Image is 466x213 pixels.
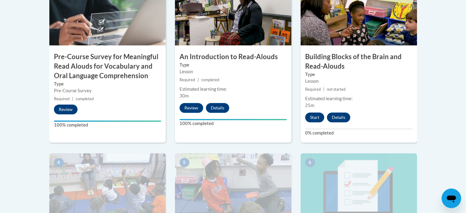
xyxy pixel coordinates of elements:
[72,97,73,101] span: |
[180,119,287,120] div: Your progress
[305,87,321,92] span: Required
[180,93,189,98] span: 30m
[305,103,314,108] span: 25m
[180,158,189,167] span: 5
[54,158,64,167] span: 4
[54,105,78,114] button: Review
[206,103,229,113] button: Details
[305,95,412,102] div: Estimated learning time:
[175,52,291,62] h3: An Introduction to Read-Alouds
[180,120,287,127] label: 100% completed
[49,52,166,80] h3: Pre-Course Survey for Meaningful Read Alouds for Vocabulary and Oral Language Comprehension
[54,120,161,122] div: Your progress
[180,103,203,113] button: Review
[441,188,461,208] iframe: Button to launch messaging window
[54,122,161,128] label: 100% completed
[54,97,70,101] span: Required
[180,78,195,82] span: Required
[76,97,94,101] span: completed
[305,71,412,78] label: Type
[305,130,412,136] label: 0% completed
[327,112,350,122] button: Details
[198,78,199,82] span: |
[305,78,412,85] div: Lesson
[201,78,219,82] span: completed
[323,87,324,92] span: |
[54,87,161,94] div: Pre-Course Survey
[327,87,346,92] span: not started
[305,112,324,122] button: Start
[54,81,161,87] label: Type
[180,68,287,75] div: Lesson
[301,52,417,71] h3: Building Blocks of the Brain and Read-Alouds
[305,158,315,167] span: 6
[180,62,287,68] label: Type
[180,86,287,93] div: Estimated learning time:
